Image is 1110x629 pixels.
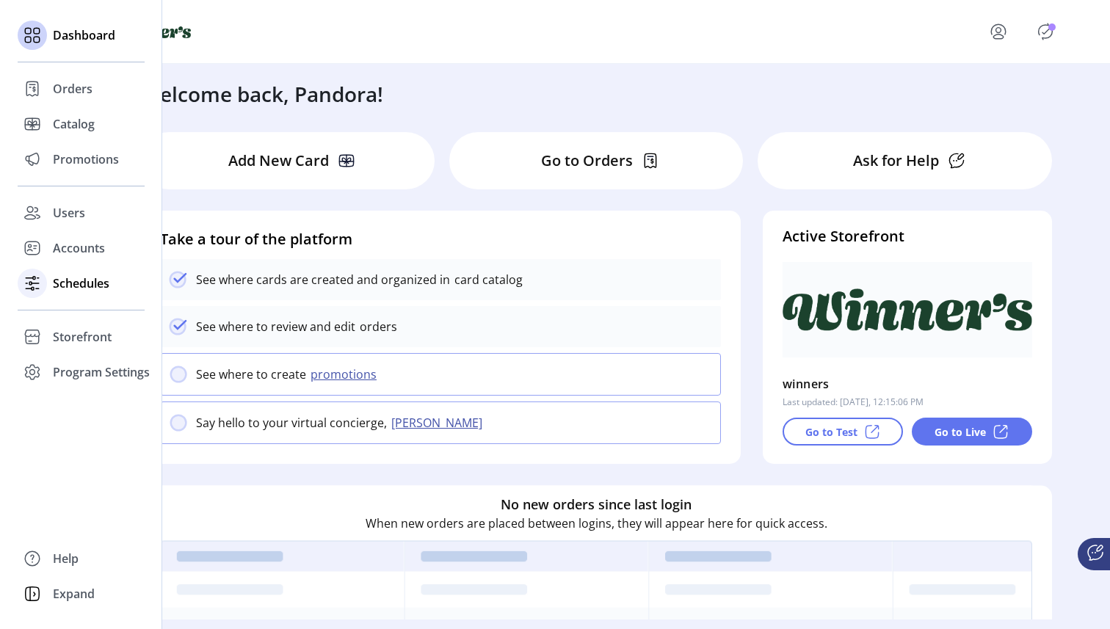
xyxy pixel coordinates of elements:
span: Promotions [53,150,119,168]
p: Ask for Help [853,150,939,172]
button: menu [969,14,1034,49]
span: Users [53,204,85,222]
p: winners [783,372,830,396]
p: Go to Live [935,424,986,440]
h3: Welcome back, Pandora! [141,79,383,109]
span: Expand [53,585,95,603]
p: Go to Orders [541,150,633,172]
span: Orders [53,80,92,98]
span: Accounts [53,239,105,257]
p: When new orders are placed between logins, they will appear here for quick access. [366,515,827,532]
p: See where cards are created and organized in [196,271,450,288]
p: Go to Test [805,424,857,440]
span: Help [53,550,79,567]
span: Program Settings [53,363,150,381]
p: See where to create [196,366,306,383]
p: orders [355,318,397,335]
p: card catalog [450,271,523,288]
span: Schedules [53,274,109,292]
span: Catalog [53,115,95,133]
p: Add New Card [228,150,329,172]
h4: Take a tour of the platform [160,228,721,250]
p: See where to review and edit [196,318,355,335]
button: Publisher Panel [1034,20,1057,43]
p: Say hello to your virtual concierge, [196,414,387,432]
h4: Active Storefront [783,225,1032,247]
h6: No new orders since last login [501,495,692,515]
button: [PERSON_NAME] [387,414,491,432]
p: Last updated: [DATE], 12:15:06 PM [783,396,924,409]
span: Dashboard [53,26,115,44]
button: promotions [306,366,385,383]
span: Storefront [53,328,112,346]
